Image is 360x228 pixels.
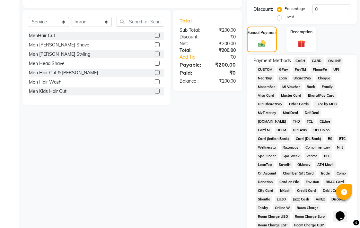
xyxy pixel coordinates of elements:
span: MariDeal [281,109,300,117]
a: Add Tip [175,54,213,61]
span: MosamBee [256,83,278,91]
span: Jazz Cash [291,196,311,203]
span: CUSTOM [256,66,275,73]
span: Family [320,83,335,91]
input: Search or Scan [117,17,164,27]
span: ATH Movil [315,161,336,168]
span: CEdge [317,118,332,125]
span: Bank [305,83,317,91]
iframe: chat widget [333,202,354,222]
span: NearBuy [256,75,274,82]
div: Payable: [175,61,208,69]
img: _cash.svg [256,39,268,48]
span: On Account [256,170,278,177]
span: CASH [294,57,307,65]
div: ₹0 [208,69,241,77]
div: Men [PERSON_NAME] Styling [29,51,90,58]
span: Spa Finder [256,152,278,160]
span: Total [180,17,194,24]
label: Percentage [285,6,305,12]
span: Spa Week [281,152,302,160]
img: _gift.svg [295,39,308,48]
div: ₹200.00 [208,27,241,34]
div: Discount: [253,6,273,13]
span: Card (Indian Bank) [256,135,291,142]
span: Envision [304,178,321,186]
div: Net: [175,40,208,47]
span: [DOMAIN_NAME] [256,118,288,125]
span: bKash [278,187,293,194]
span: Card on File [277,178,301,186]
span: Venmo [304,152,320,160]
div: Discount: [175,34,208,40]
span: TCL [305,118,315,125]
div: Men Kids Hair Cut [29,88,66,95]
span: MI Voucher [280,83,302,91]
div: ₹200.00 [208,47,241,54]
div: ₹0 [213,54,241,61]
span: GMoney [295,161,313,168]
div: Men Hair Wash [29,79,61,85]
span: AmEx [313,196,327,203]
label: Redemption [290,29,312,35]
div: Paid: [175,69,208,77]
span: Trade [319,170,332,177]
div: ₹0 [208,34,241,40]
span: LUZO [275,196,288,203]
div: ₹200.00 [208,40,241,47]
span: City Card [256,187,276,194]
span: Room Charge [295,204,321,212]
span: Payment Methods [253,57,291,64]
span: BRAC Card [323,178,346,186]
span: DefiDeal [303,109,321,117]
span: Shoutlo [256,196,272,203]
span: Master Card [279,92,303,99]
div: Sub Total: [175,27,208,34]
span: UPI M [275,126,288,134]
span: Visa Card [256,92,277,99]
span: LoanTap [256,161,274,168]
div: Balance : [175,78,208,85]
span: ONLINE [326,57,343,65]
span: Discover [329,196,347,203]
div: MenHair Cut [29,32,55,39]
div: ₹200.00 [208,78,241,85]
div: ₹200.00 [208,61,241,69]
span: Card M [256,126,272,134]
div: Men [PERSON_NAME] Shave [29,42,89,48]
span: CARD [310,57,324,65]
span: Other Cards [287,101,311,108]
span: THD [291,118,302,125]
span: Juice by MCB [313,101,339,108]
div: Total: [175,47,208,54]
span: Nift [335,144,345,151]
span: RS [326,135,335,142]
span: Comp [334,170,348,177]
span: UPI [331,66,341,73]
span: UPI BharatPay [256,101,285,108]
span: BTC [337,135,347,142]
span: Room Charge USD [256,213,290,220]
div: Men Head Shave [29,60,65,67]
span: PayTM [293,66,308,73]
span: BharatPay [292,75,313,82]
span: UPI Axis [291,126,309,134]
span: Cheque [316,75,332,82]
span: Complimentary [303,144,332,151]
span: Credit Card [295,187,318,194]
span: Tabby [256,204,270,212]
span: SaveIN [277,161,293,168]
div: Men Hair Cut & [PERSON_NAME] [29,69,98,76]
span: Debit Card [320,187,343,194]
label: Fixed [285,14,294,20]
span: BFL [322,152,332,160]
span: MyT Money [256,109,278,117]
span: Wellnessta [256,144,278,151]
span: PhonePe [311,66,329,73]
span: Loan [277,75,289,82]
span: Online W [273,204,292,212]
span: Chamber Gift Card [281,170,316,177]
span: Donation [256,178,275,186]
span: GPay [277,66,290,73]
span: UPI Union [311,126,331,134]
